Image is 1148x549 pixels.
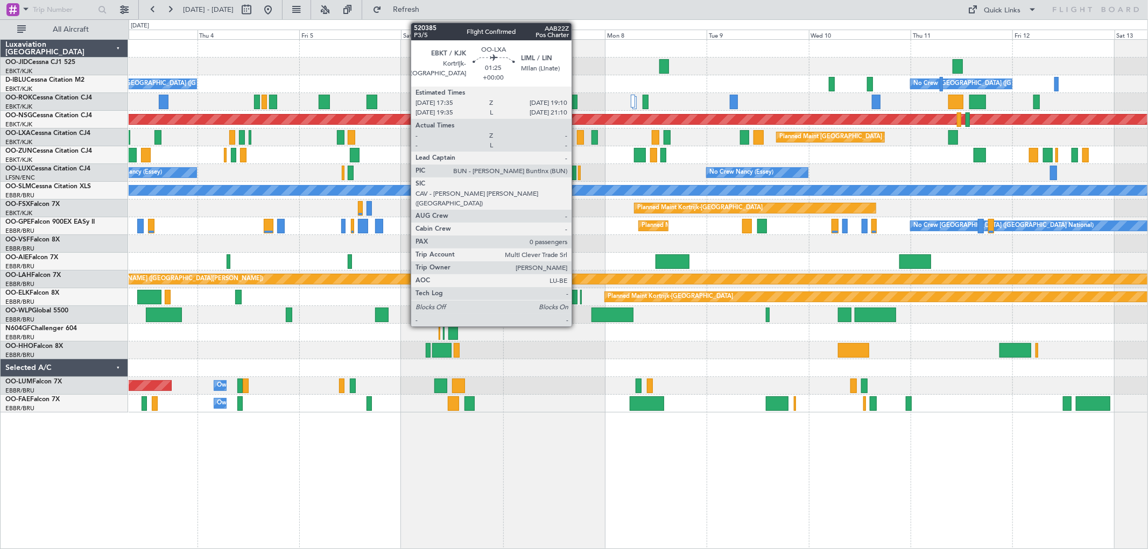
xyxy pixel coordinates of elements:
[5,59,75,66] a: OO-JIDCessna CJ1 525
[913,76,1094,92] div: No Crew [GEOGRAPHIC_DATA] ([GEOGRAPHIC_DATA] National)
[401,30,503,39] div: Sat 6
[707,30,808,39] div: Tue 9
[368,1,432,18] button: Refresh
[5,308,68,314] a: OO-WLPGlobal 5500
[5,396,60,403] a: OO-FAEFalcon 7X
[5,219,95,225] a: OO-GPEFalcon 900EX EASy II
[12,21,117,38] button: All Aircraft
[911,30,1012,39] div: Thu 11
[5,343,63,350] a: OO-HHOFalcon 8X
[5,183,91,190] a: OO-SLMCessna Citation XLS
[5,333,34,341] a: EBBR/BRU
[384,6,429,13] span: Refresh
[5,156,32,164] a: EBKT/KJK
[95,30,197,39] div: Wed 3
[5,308,32,314] span: OO-WLP
[5,130,90,137] a: OO-LXACessna Citation CJ4
[605,30,707,39] div: Mon 8
[5,227,34,235] a: EBBR/BRU
[33,2,95,18] input: Trip Number
[98,165,162,181] div: No Crew Nancy (Essey)
[5,174,35,182] a: LFSN/ENC
[5,290,30,296] span: OO-ELK
[5,396,30,403] span: OO-FAE
[5,166,90,172] a: OO-LUXCessna Citation CJ4
[5,85,32,93] a: EBKT/KJK
[5,95,32,101] span: OO-ROK
[5,245,34,253] a: EBBR/BRU
[913,218,1094,234] div: No Crew [GEOGRAPHIC_DATA] ([GEOGRAPHIC_DATA] National)
[5,290,59,296] a: OO-ELKFalcon 8X
[5,298,34,306] a: EBBR/BRU
[5,201,60,208] a: OO-FSXFalcon 7X
[779,129,974,145] div: Planned Maint [GEOGRAPHIC_DATA] ([GEOGRAPHIC_DATA] National)
[642,218,836,234] div: Planned Maint [GEOGRAPHIC_DATA] ([GEOGRAPHIC_DATA] National)
[5,77,84,83] a: D-IBLUCessna Citation M2
[5,237,30,243] span: OO-VSF
[5,272,31,279] span: OO-LAH
[5,77,26,83] span: D-IBLU
[5,254,29,261] span: OO-AIE
[5,237,60,243] a: OO-VSFFalcon 8X
[217,395,290,411] div: Owner Melsbroek Air Base
[608,289,733,305] div: Planned Maint Kortrijk-[GEOGRAPHIC_DATA]
[5,130,31,137] span: OO-LXA
[5,351,34,359] a: EBBR/BRU
[5,404,34,412] a: EBBR/BRU
[5,103,32,111] a: EBKT/KJK
[131,22,149,31] div: [DATE]
[5,138,32,146] a: EBKT/KJK
[5,325,31,332] span: N604GF
[5,254,58,261] a: OO-AIEFalcon 7X
[5,183,31,190] span: OO-SLM
[5,219,31,225] span: OO-GPE
[5,112,92,119] a: OO-NSGCessna Citation CJ4
[5,262,34,270] a: EBBR/BRU
[5,201,30,208] span: OO-FSX
[809,30,911,39] div: Wed 10
[98,76,278,92] div: No Crew [GEOGRAPHIC_DATA] ([GEOGRAPHIC_DATA] National)
[5,166,31,172] span: OO-LUX
[217,377,290,394] div: Owner Melsbroek Air Base
[1012,30,1114,39] div: Fri 12
[5,148,92,154] a: OO-ZUNCessna Citation CJ4
[5,343,33,350] span: OO-HHO
[984,5,1021,16] div: Quick Links
[5,280,34,288] a: EBBR/BRU
[5,67,32,75] a: EBKT/KJK
[637,200,763,216] div: Planned Maint Kortrijk-[GEOGRAPHIC_DATA]
[183,5,234,15] span: [DATE] - [DATE]
[5,120,32,129] a: EBKT/KJK
[5,379,32,385] span: OO-LUM
[5,325,77,332] a: N604GFChallenger 604
[28,26,114,33] span: All Aircraft
[503,30,605,39] div: Sun 7
[5,59,28,66] span: OO-JID
[5,191,34,199] a: EBBR/BRU
[5,387,34,395] a: EBBR/BRU
[5,95,92,101] a: OO-ROKCessna Citation CJ4
[5,209,32,217] a: EBKT/KJK
[5,316,34,324] a: EBBR/BRU
[5,272,61,279] a: OO-LAHFalcon 7X
[963,1,1043,18] button: Quick Links
[198,30,299,39] div: Thu 4
[5,379,62,385] a: OO-LUMFalcon 7X
[5,148,32,154] span: OO-ZUN
[709,165,773,181] div: No Crew Nancy (Essey)
[5,112,32,119] span: OO-NSG
[299,30,401,39] div: Fri 5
